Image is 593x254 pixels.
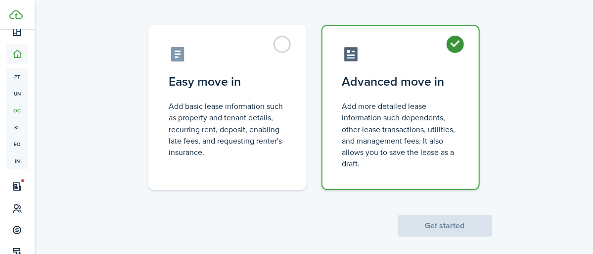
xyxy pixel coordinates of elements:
[342,73,459,91] control-radio-card-title: Advanced move in
[6,136,28,152] a: eq
[6,152,28,169] a: in
[169,73,286,91] control-radio-card-title: Easy move in
[9,10,23,19] img: TenantCloud
[6,85,28,102] a: un
[342,101,459,169] control-radio-card-description: Add more detailed lease information such dependents, other lease transactions, utilities, and man...
[6,68,28,85] a: pt
[6,119,28,136] a: kl
[169,101,286,158] control-radio-card-description: Add basic lease information such as property and tenant details, recurring rent, deposit, enablin...
[6,102,28,119] a: oc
